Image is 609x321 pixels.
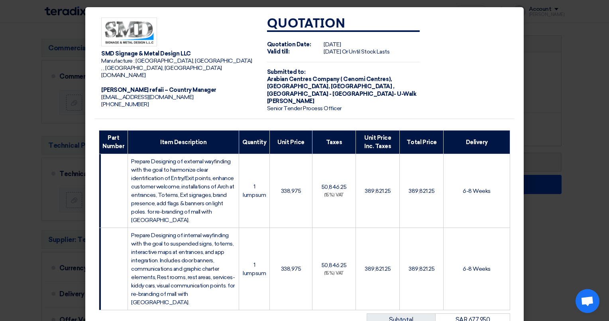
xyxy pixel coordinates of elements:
[324,48,341,55] span: [DATE]
[239,131,270,154] th: Quantity
[281,188,301,194] span: 338,975
[365,266,391,272] span: 389,821.25
[270,131,312,154] th: Unit Price
[463,266,491,272] span: 6-8 Weeks
[312,131,356,154] th: Taxes
[267,41,311,48] strong: Quotation Date:
[322,184,347,190] span: 50,846.25
[444,131,510,154] th: Delivery
[400,131,444,154] th: Total Price
[267,98,314,105] span: [PERSON_NAME]
[101,94,194,101] span: [EMAIL_ADDRESS][DOMAIN_NAME]
[576,289,599,313] a: Open chat
[131,158,234,224] span: Prepare Designing of external wayfinding with the goal to harmonize clear identification of Entry...
[463,188,491,194] span: 6-8 Weeks
[101,87,254,94] div: [PERSON_NAME] refaii – Country Manager
[101,72,146,79] span: [DOMAIN_NAME]
[356,131,400,154] th: Unit Price Inc. Taxes
[101,18,157,46] img: Company Logo
[342,48,389,55] span: Or Until Stock Lasts
[365,188,391,194] span: 389,821.25
[267,76,392,83] span: Arabian Centres Company ( Cenomi Centres),
[267,105,342,112] span: Senior Tender Process Officer
[243,183,266,198] span: 1 lumpsum
[128,131,239,154] th: Item Description
[243,262,266,277] span: 1 lumpsum
[322,262,347,269] span: 50,846.25
[409,188,434,194] span: 389,821.25
[101,101,149,108] span: [PHONE_NUMBER]
[99,131,128,154] th: Part Number
[409,266,434,272] span: 389,821.25
[267,83,416,97] span: [GEOGRAPHIC_DATA], [GEOGRAPHIC_DATA] ,[GEOGRAPHIC_DATA] - [GEOGRAPHIC_DATA]- U-Walk
[101,57,252,71] span: Manufacture : [GEOGRAPHIC_DATA], [GEOGRAPHIC_DATA] , , [GEOGRAPHIC_DATA], [GEOGRAPHIC_DATA]
[267,18,346,30] strong: Quotation
[131,232,235,306] span: Prepare Designing of internal wayfinding with the goal to suspended signs, totems, interactive ma...
[267,69,306,75] strong: Submitted to:
[316,192,352,199] div: (15%) VAT
[281,266,301,272] span: 338,975
[316,270,352,277] div: (15%) VAT
[267,48,290,55] strong: Valid till:
[324,41,341,48] span: [DATE]
[101,50,254,57] div: SMD Signage & Metal Design LLC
